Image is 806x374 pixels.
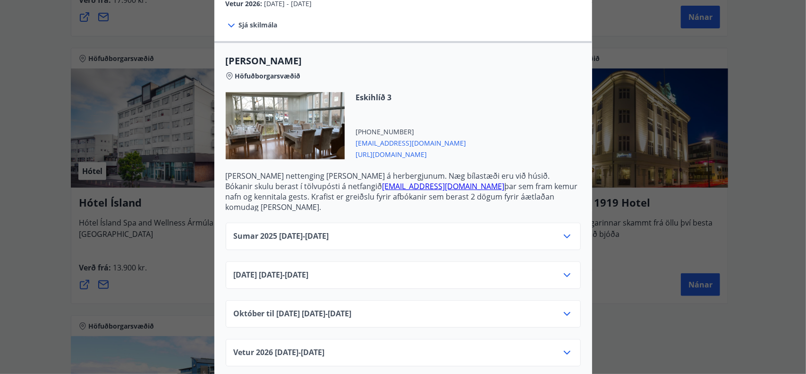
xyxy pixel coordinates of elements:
[226,54,581,68] span: [PERSON_NAME]
[356,127,467,137] span: [PHONE_NUMBER]
[235,71,301,81] span: Höfuðborgarsvæðið
[356,137,467,148] span: [EMAIL_ADDRESS][DOMAIN_NAME]
[356,92,467,103] span: Eskihlíð 3
[239,20,278,30] span: Sjá skilmála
